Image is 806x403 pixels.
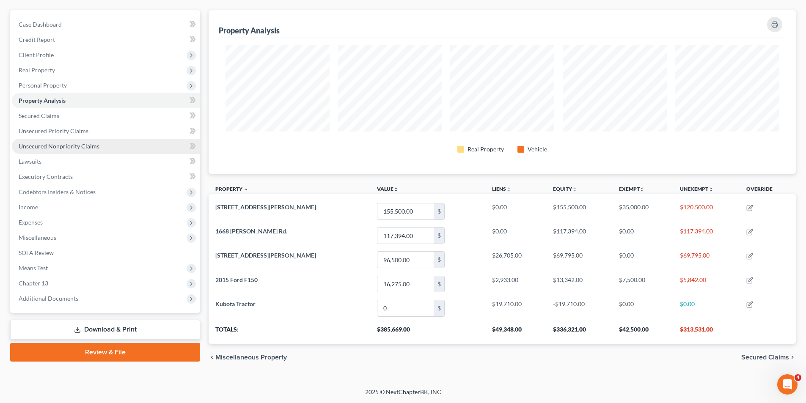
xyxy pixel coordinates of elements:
[215,186,248,192] a: Property expand_less
[215,354,287,361] span: Miscellaneous Property
[492,186,511,192] a: Liensunfold_more
[219,25,280,36] div: Property Analysis
[12,139,200,154] a: Unsecured Nonpriority Claims
[10,320,200,340] a: Download & Print
[19,82,67,89] span: Personal Property
[619,186,645,192] a: Exemptunfold_more
[209,354,215,361] i: chevron_left
[673,248,740,272] td: $69,795.00
[377,300,434,316] input: 0.00
[546,272,612,296] td: $13,342.00
[434,300,444,316] div: $
[12,17,200,32] a: Case Dashboard
[12,154,200,169] a: Lawsuits
[393,187,399,192] i: unfold_more
[789,354,796,361] i: chevron_right
[243,187,248,192] i: expand_less
[546,224,612,248] td: $117,394.00
[10,343,200,362] a: Review & File
[19,36,55,43] span: Credit Report
[572,187,577,192] i: unfold_more
[434,252,444,268] div: $
[12,32,200,47] a: Credit Report
[19,21,62,28] span: Case Dashboard
[19,127,88,134] span: Unsecured Priority Claims
[485,199,546,223] td: $0.00
[12,245,200,260] a: SOFA Review
[12,93,200,108] a: Property Analysis
[434,203,444,219] div: $
[19,51,54,58] span: Client Profile
[377,276,434,292] input: 0.00
[209,354,287,361] button: chevron_left Miscellaneous Property
[370,320,485,344] th: $385,669.00
[485,320,546,344] th: $49,348.00
[377,186,399,192] a: Valueunfold_more
[215,252,316,259] span: [STREET_ADDRESS][PERSON_NAME]
[506,187,511,192] i: unfold_more
[612,296,673,320] td: $0.00
[673,272,740,296] td: $5,842.00
[708,187,713,192] i: unfold_more
[553,186,577,192] a: Equityunfold_more
[19,158,41,165] span: Lawsuits
[19,97,66,104] span: Property Analysis
[12,169,200,184] a: Executory Contracts
[19,203,38,211] span: Income
[19,66,55,74] span: Real Property
[612,320,673,344] th: $42,500.00
[19,143,99,150] span: Unsecured Nonpriority Claims
[528,145,547,154] div: Vehicle
[680,186,713,192] a: Unexemptunfold_more
[673,320,740,344] th: $313,531.00
[19,280,48,287] span: Chapter 13
[612,272,673,296] td: $7,500.00
[434,276,444,292] div: $
[215,203,316,211] span: [STREET_ADDRESS][PERSON_NAME]
[19,112,59,119] span: Secured Claims
[19,295,78,302] span: Additional Documents
[673,199,740,223] td: $120,500.00
[468,145,504,154] div: Real Property
[215,228,287,235] span: 1668 [PERSON_NAME] Rd.
[741,354,796,361] button: Secured Claims chevron_right
[612,248,673,272] td: $0.00
[434,228,444,244] div: $
[612,224,673,248] td: $0.00
[777,374,798,395] iframe: Intercom live chat
[162,388,644,403] div: 2025 © NextChapterBK, INC
[640,187,645,192] i: unfold_more
[19,249,54,256] span: SOFA Review
[546,199,612,223] td: $155,500.00
[740,181,796,200] th: Override
[612,199,673,223] td: $35,000.00
[673,296,740,320] td: $0.00
[19,188,96,195] span: Codebtors Insiders & Notices
[215,300,256,307] span: Kubota Tractor
[741,354,789,361] span: Secured Claims
[546,320,612,344] th: $336,321.00
[377,228,434,244] input: 0.00
[485,296,546,320] td: $19,710.00
[12,123,200,139] a: Unsecured Priority Claims
[209,320,370,344] th: Totals:
[673,224,740,248] td: $117,394.00
[795,374,801,381] span: 4
[377,203,434,219] input: 0.00
[485,248,546,272] td: $26,705.00
[19,234,56,241] span: Miscellaneous
[215,276,258,283] span: 2015 Ford F150
[12,108,200,123] a: Secured Claims
[19,219,43,226] span: Expenses
[19,173,73,180] span: Executory Contracts
[546,296,612,320] td: -$19,710.00
[546,248,612,272] td: $69,795.00
[19,264,48,271] span: Means Test
[485,224,546,248] td: $0.00
[377,252,434,268] input: 0.00
[485,272,546,296] td: $2,933.00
